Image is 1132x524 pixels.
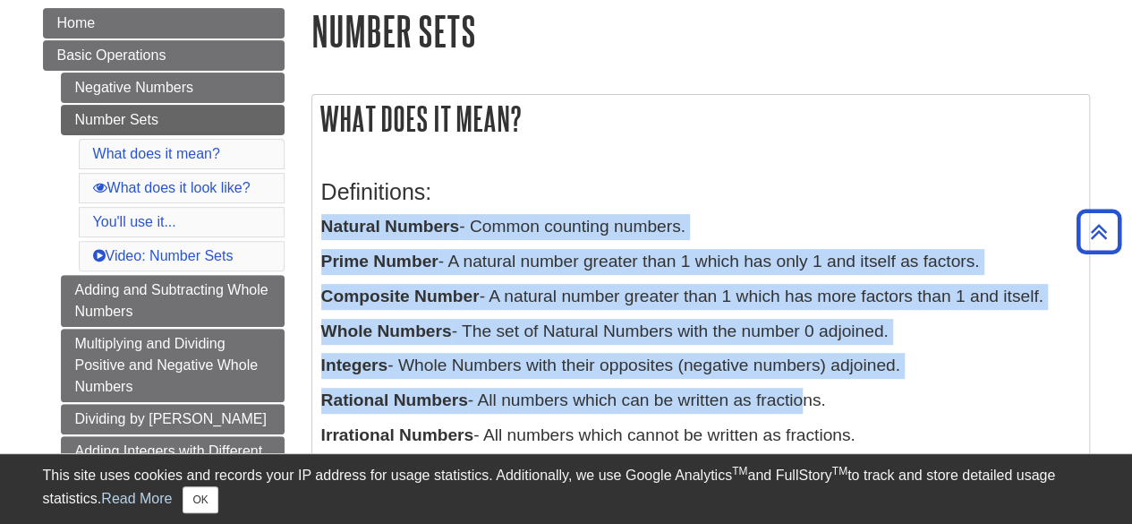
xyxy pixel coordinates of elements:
sup: TM [732,465,747,477]
button: Close [183,486,217,513]
a: Multiplying and Dividing Positive and Negative Whole Numbers [61,329,285,402]
span: Home [57,15,96,30]
h3: Definitions: [321,179,1080,205]
b: Whole Numbers [321,322,452,340]
h2: What does it mean? [312,95,1089,142]
p: - Whole Numbers with their opposites (negative numbers) adjoined. [321,353,1080,379]
a: Read More [101,491,172,506]
b: Integers [321,356,388,374]
b: Composite Number [321,287,480,305]
div: This site uses cookies and records your IP address for usage statistics. Additionally, we use Goo... [43,465,1090,513]
p: - The set of Natural Numbers with the number 0 adjoined. [321,319,1080,345]
a: Back to Top [1070,219,1128,244]
b: Prime Number [321,252,438,271]
h1: Number Sets [311,8,1090,54]
p: - A natural number greater than 1 which has only 1 and itself as factors. [321,249,1080,275]
a: Dividing by [PERSON_NAME] [61,404,285,434]
a: You'll use it... [93,214,176,229]
a: Number Sets [61,105,285,135]
b: Rational Numbers [321,391,468,409]
a: Adding and Subtracting Whole Numbers [61,275,285,327]
p: - Common counting numbers. [321,214,1080,240]
a: Negative Numbers [61,73,285,103]
a: Video: Number Sets [93,248,234,263]
sup: TM [832,465,847,477]
b: Natural Numbers [321,217,460,236]
a: What does it look like? [93,180,251,195]
a: Home [43,8,285,39]
b: Irrational Numbers [321,425,474,444]
a: Basic Operations [43,40,285,71]
a: What does it mean? [93,146,220,161]
span: Basic Operations [57,47,166,63]
p: - A natural number greater than 1 which has more factors than 1 and itself. [321,284,1080,310]
p: - All numbers which can be written as fractions. [321,388,1080,414]
a: Adding Integers with Different Signs [61,436,285,488]
p: - All numbers which cannot be written as fractions. [321,423,1080,449]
